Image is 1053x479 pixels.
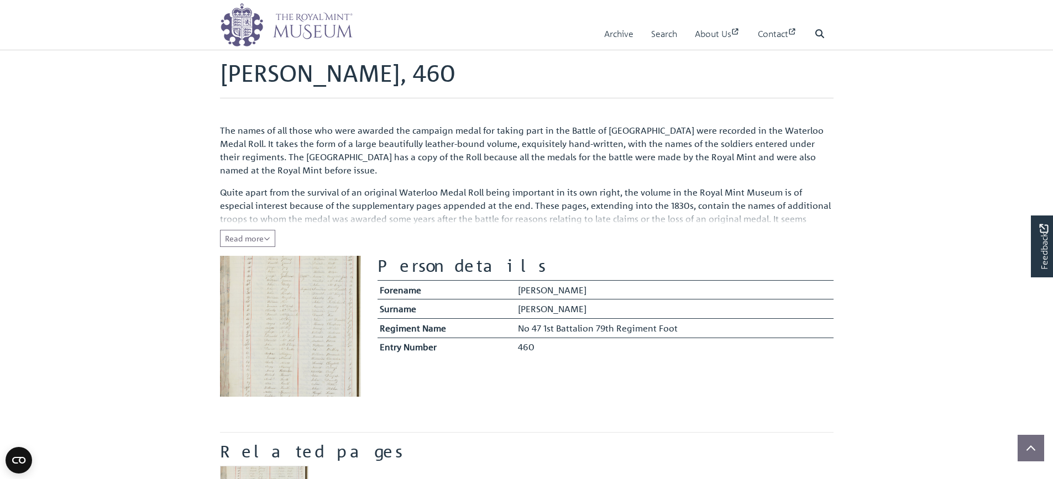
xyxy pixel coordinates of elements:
[378,280,516,299] th: Forename
[604,18,633,50] a: Archive
[651,18,677,50] a: Search
[695,18,740,50] a: About Us
[515,318,833,338] td: No 47 1st Battalion 79th Regiment Foot
[220,256,361,397] img: McPherson, John, 460
[220,125,824,176] span: The names of all those who were awarded the campaign medal for taking part in the Battle of [GEOG...
[515,280,833,299] td: [PERSON_NAME]
[515,299,833,319] td: [PERSON_NAME]
[378,299,516,319] th: Surname
[1018,435,1044,461] button: Scroll to top
[220,230,275,247] button: Read all of the content
[1037,224,1050,270] span: Feedback
[515,338,833,356] td: 460
[6,447,32,473] button: Open CMP widget
[220,3,353,47] img: logo_wide.png
[378,318,516,338] th: Regiment Name
[758,18,797,50] a: Contact
[220,187,831,251] span: Quite apart from the survival of an original Waterloo Medal Roll being important in its own right...
[220,59,834,98] h1: [PERSON_NAME], 460
[220,441,834,461] h2: Related pages
[378,256,834,276] h2: Person details
[225,233,270,243] span: Read more
[378,338,516,356] th: Entry Number
[1031,215,1053,277] a: Would you like to provide feedback?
